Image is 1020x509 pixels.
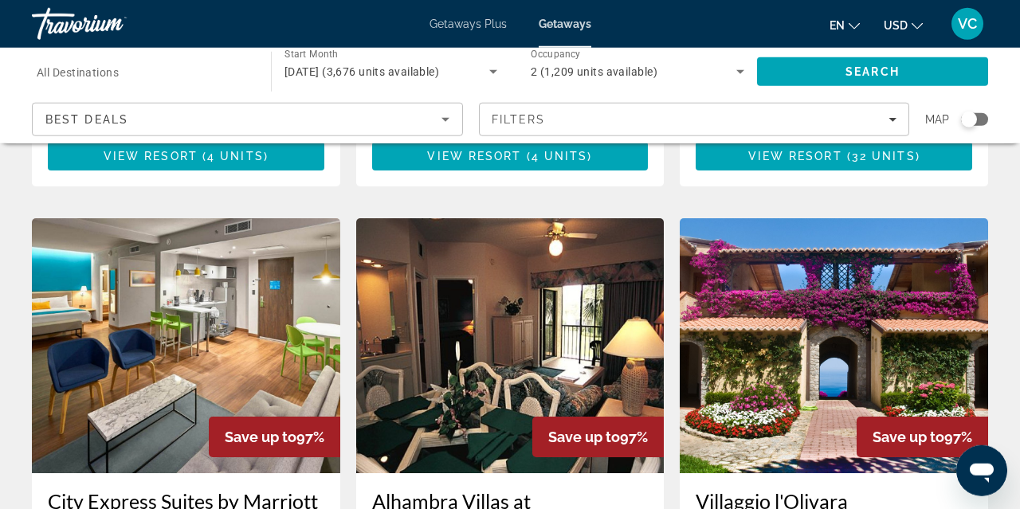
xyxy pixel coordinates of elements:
div: 97% [209,417,340,457]
button: Change language [830,14,860,37]
button: View Resort(4 units) [48,142,324,170]
span: Best Deals [45,113,128,126]
span: 2 (1,209 units available) [531,65,657,78]
img: City Express Suites by Marriott Cancún Aeropuerto Riviera - 3 Nights [32,218,340,473]
a: Getaways Plus [430,18,507,30]
a: Getaways [539,18,591,30]
span: Occupancy [531,49,581,61]
span: 32 units [852,150,916,162]
span: Start Month [284,49,338,61]
span: 4 units [532,150,588,162]
span: View Resort [104,150,198,162]
span: 4 units [207,150,264,162]
span: ( ) [842,150,920,162]
span: Save up to [225,429,296,445]
iframe: Button to launch messaging window [956,445,1007,496]
span: All Destinations [37,66,119,79]
span: Map [925,108,949,131]
span: ( ) [522,150,593,162]
span: VC [958,16,977,32]
img: Villaggio l'Olivara [680,218,988,473]
button: Change currency [884,14,923,37]
button: Filters [479,103,910,136]
span: Save up to [548,429,620,445]
button: User Menu [947,7,988,41]
span: ( ) [198,150,269,162]
span: en [830,19,845,32]
span: USD [884,19,908,32]
span: Search [845,65,900,78]
span: View Resort [748,150,842,162]
a: Travorium [32,3,191,45]
div: 97% [857,417,988,457]
mat-select: Sort by [45,110,449,129]
button: View Resort(4 units) [372,142,649,170]
span: [DATE] (3,676 units available) [284,65,439,78]
div: 97% [532,417,664,457]
button: Search [757,57,988,86]
input: Select destination [37,63,250,82]
img: Alhambra Villas at Poinciana [356,218,665,473]
button: View Resort(32 units) [696,142,972,170]
span: Save up to [873,429,944,445]
span: Filters [492,113,546,126]
span: View Resort [427,150,521,162]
